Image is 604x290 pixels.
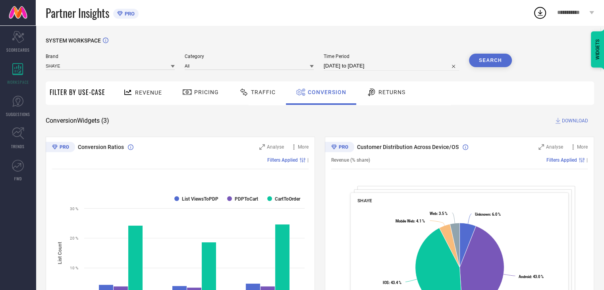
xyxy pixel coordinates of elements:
text: : 4.1 % [396,219,425,223]
span: Conversion Widgets ( 3 ) [46,117,109,125]
tspan: Unknown [475,212,490,217]
span: PRO [123,11,135,17]
tspan: IOS [383,280,389,285]
text: 30 % [70,207,78,211]
span: Brand [46,54,175,59]
text: List ViewsToPDP [182,196,218,202]
svg: Zoom [259,144,265,150]
span: More [577,144,588,150]
text: : 6.0 % [475,212,501,217]
tspan: Web [430,211,437,216]
span: More [298,144,309,150]
span: FWD [14,176,22,182]
span: Pricing [194,89,219,95]
span: Customer Distribution Across Device/OS [357,144,459,150]
span: SCORECARDS [6,47,30,53]
span: Analyse [267,144,284,150]
span: Revenue (% share) [331,157,370,163]
text: CartToOrder [275,196,301,202]
text: 20 % [70,236,78,240]
span: | [587,157,588,163]
button: Search [469,54,512,67]
span: Time Period [324,54,459,59]
span: Analyse [546,144,563,150]
span: SHAYE [357,198,372,203]
span: SYSTEM WORKSPACE [46,37,101,44]
span: Filters Applied [267,157,298,163]
div: Open download list [533,6,547,20]
div: Premium [325,142,354,154]
div: Premium [46,142,75,154]
tspan: Mobile Web [396,219,414,223]
span: | [307,157,309,163]
span: Conversion Ratios [78,144,124,150]
tspan: Android [519,275,531,279]
span: Conversion [308,89,346,95]
span: TRENDS [11,143,25,149]
svg: Zoom [538,144,544,150]
span: DOWNLOAD [562,117,588,125]
span: Filter By Use-Case [50,87,105,97]
span: SUGGESTIONS [6,111,30,117]
span: Partner Insights [46,5,109,21]
span: Category [185,54,314,59]
span: Traffic [251,89,276,95]
text: : 43.0 % [519,275,544,279]
tspan: List Count [57,242,63,264]
span: Filters Applied [546,157,577,163]
text: PDPToCart [235,196,258,202]
span: WORKSPACE [7,79,29,85]
text: : 43.4 % [383,280,401,285]
text: : 3.5 % [430,211,448,216]
span: Revenue [135,89,162,96]
input: Select time period [324,61,459,71]
text: 10 % [70,266,78,270]
span: Returns [378,89,405,95]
